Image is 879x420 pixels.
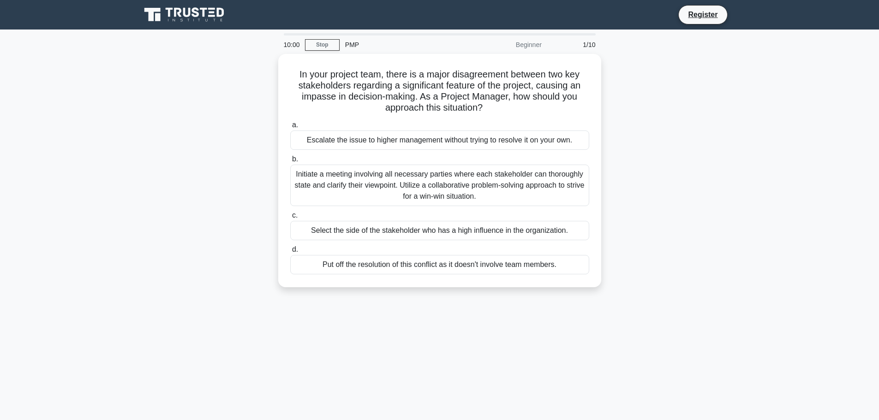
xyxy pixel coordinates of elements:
span: c. [292,211,298,219]
div: Beginner [466,35,547,54]
a: Register [682,9,723,20]
div: Select the side of the stakeholder who has a high influence in the organization. [290,221,589,240]
span: d. [292,245,298,253]
div: PMP [340,35,466,54]
a: Stop [305,39,340,51]
div: Escalate the issue to higher management without trying to resolve it on your own. [290,130,589,150]
h5: In your project team, there is a major disagreement between two key stakeholders regarding a sign... [289,69,590,114]
div: 1/10 [547,35,601,54]
div: Initiate a meeting involving all necessary parties where each stakeholder can thoroughly state an... [290,165,589,206]
div: 10:00 [278,35,305,54]
span: b. [292,155,298,163]
span: a. [292,121,298,129]
div: Put off the resolution of this conflict as it doesn't involve team members. [290,255,589,274]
